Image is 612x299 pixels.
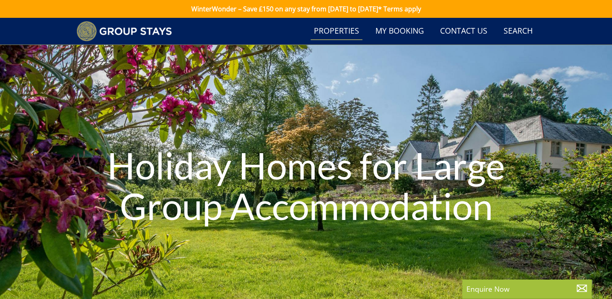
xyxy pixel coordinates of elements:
a: Contact Us [437,22,491,41]
p: Enquire Now [466,284,588,294]
a: Properties [311,22,362,41]
img: Group Stays [76,21,172,41]
a: My Booking [372,22,427,41]
h1: Holiday Homes for Large Group Accommodation [92,129,520,242]
a: Search [500,22,536,41]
